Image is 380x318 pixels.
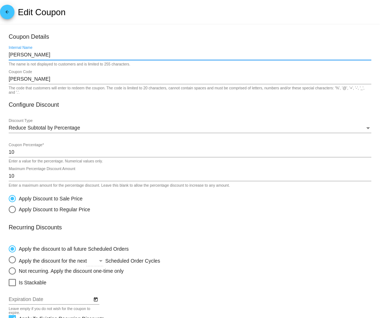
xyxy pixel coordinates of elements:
div: Apply the discount to all future Scheduled Orders [16,246,129,252]
input: Coupon Code [9,76,371,82]
mat-radio-group: Select an option [9,242,208,275]
div: Enter a maximum amount for the percentage discount. Leave this blank to allow the percentage disc... [9,183,230,188]
div: Enter a value for the percentage. Numerical values only. [9,159,103,164]
mat-select: Discount Type [9,125,371,131]
input: Internal Name [9,52,371,58]
input: Coupon Percentage [9,149,371,155]
h2: Edit Coupon [18,7,65,17]
h3: Configure Discount [9,101,371,108]
span: Reduce Subtotal by Percentage [9,125,80,131]
h3: Recurring Discounts [9,224,371,231]
div: Apply Discount to Sale Price [16,196,83,202]
mat-radio-group: Select an option [9,191,90,213]
span: Is Stackable [19,278,46,287]
input: Expiration Date [9,297,92,302]
button: Open calendar [92,295,99,303]
div: Leave empty if you do not wish for the coupon to expire. [9,307,96,315]
div: Apply Discount to Regular Price [16,207,90,212]
mat-icon: arrow_back [3,9,12,18]
div: The name is not displayed to customers and is limited to 255 characters. [9,62,130,67]
div: Not recurring. Apply the discount one-time only [16,268,124,274]
div: The code that customers will enter to redeem the coupon. The code is limited to 20 characters, ca... [9,86,368,95]
input: Maximum Percentage Discount Amount [9,173,371,179]
h3: Coupon Details [9,33,371,40]
div: Apply the discount for the next Scheduled Order Cycles [16,256,208,264]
